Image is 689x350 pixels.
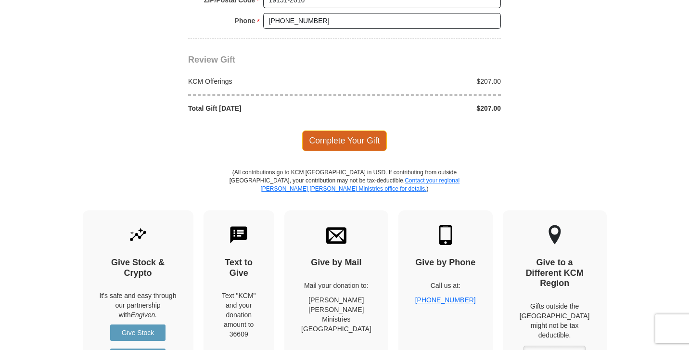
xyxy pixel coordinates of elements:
p: [PERSON_NAME] [PERSON_NAME] Ministries [GEOGRAPHIC_DATA] [301,295,371,334]
p: Call us at: [415,281,476,290]
p: Mail your donation to: [301,281,371,290]
div: Text "KCM" and your donation amount to 36609 [220,291,258,339]
div: KCM Offerings [183,77,345,86]
i: Engiven. [131,311,157,319]
img: text-to-give.svg [229,225,249,245]
img: mobile.svg [435,225,456,245]
div: $207.00 [344,104,506,113]
div: Total Gift [DATE] [183,104,345,113]
h4: Give Stock & Crypto [100,258,177,278]
span: Complete Your Gift [302,130,387,151]
img: other-region [548,225,561,245]
p: (All contributions go to KCM [GEOGRAPHIC_DATA] in USD. If contributing from outside [GEOGRAPHIC_D... [229,169,460,210]
strong: Phone [235,14,255,27]
img: give-by-stock.svg [128,225,148,245]
h4: Text to Give [220,258,258,278]
h4: Give by Mail [301,258,371,268]
img: envelope.svg [326,225,346,245]
div: $207.00 [344,77,506,86]
h4: Give to a Different KCM Region [520,258,590,289]
h4: Give by Phone [415,258,476,268]
a: Contact your regional [PERSON_NAME] [PERSON_NAME] Ministries office for details. [260,177,459,192]
p: It's safe and easy through our partnership with [100,291,177,320]
p: Gifts outside the [GEOGRAPHIC_DATA] might not be tax deductible. [520,301,590,340]
a: Give Stock [110,324,166,341]
span: Review Gift [188,55,235,65]
a: [PHONE_NUMBER] [415,296,476,304]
